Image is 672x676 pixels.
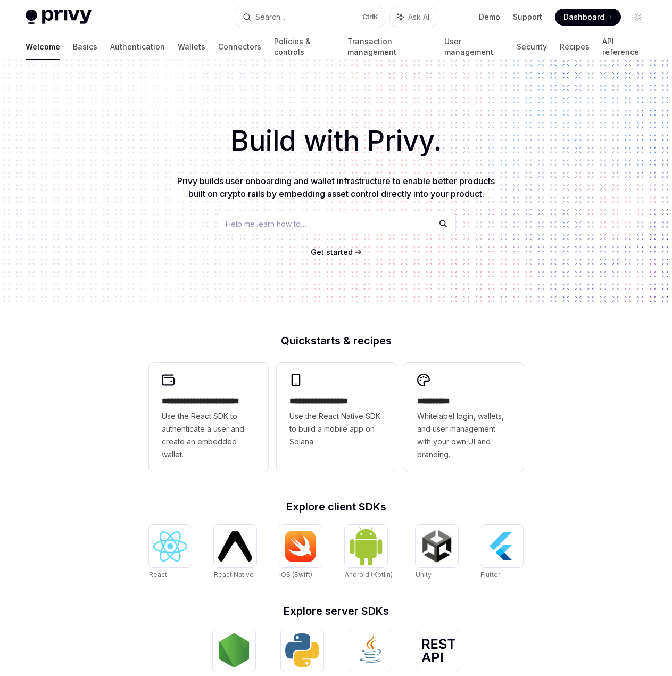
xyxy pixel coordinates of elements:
[362,13,378,21] span: Ctrl K
[110,34,165,60] a: Authentication
[408,12,429,22] span: Ask AI
[345,525,393,580] a: Android (Kotlin)Android (Kotlin)
[629,9,646,26] button: Toggle dark mode
[555,9,621,26] a: Dashboard
[513,12,542,22] a: Support
[149,335,524,346] h2: Quickstarts & recipes
[178,34,205,60] a: Wallets
[226,218,306,229] span: Help me learn how to…
[420,529,454,563] img: Unity
[279,525,322,580] a: iOS (Swift)iOS (Swift)
[289,410,383,448] span: Use the React Native SDK to build a mobile app on Solana.
[416,571,432,579] span: Unity
[480,571,500,579] span: Flutter
[404,363,524,472] a: **** *****Whitelabel login, wallets, and user management with your own UI and branding.
[149,571,167,579] span: React
[149,606,524,616] h2: Explore server SDKs
[153,531,187,562] img: React
[214,571,254,579] span: React Native
[480,525,523,580] a: FlutterFlutter
[560,34,590,60] a: Recipes
[353,633,387,667] img: Java
[277,363,396,472] a: **** **** **** ***Use the React Native SDK to build a mobile app on Solana.
[149,501,524,512] h2: Explore client SDKs
[177,176,495,199] span: Privy builds user onboarding and wallet infrastructure to enable better products built on crypto ...
[274,34,335,60] a: Policies & controls
[217,633,251,667] img: NodeJS
[162,410,255,461] span: Use the React SDK to authenticate a user and create an embedded wallet.
[26,34,60,60] a: Welcome
[345,571,393,579] span: Android (Kotlin)
[284,530,318,562] img: iOS (Swift)
[416,525,458,580] a: UnityUnity
[602,34,646,60] a: API reference
[421,639,455,662] img: REST API
[73,34,97,60] a: Basics
[311,248,353,257] span: Get started
[444,34,504,60] a: User management
[417,410,511,461] span: Whitelabel login, wallets, and user management with your own UI and branding.
[26,10,92,24] img: light logo
[517,34,547,60] a: Security
[485,529,519,563] img: Flutter
[349,526,383,566] img: Android (Kotlin)
[347,34,432,60] a: Transaction management
[285,633,319,667] img: Python
[311,247,353,258] a: Get started
[149,525,192,580] a: ReactReact
[390,7,437,27] button: Ask AI
[17,120,655,162] h1: Build with Privy.
[563,12,604,22] span: Dashboard
[218,34,261,60] a: Connectors
[255,11,285,23] div: Search...
[479,12,500,22] a: Demo
[214,525,256,580] a: React NativeReact Native
[235,7,384,27] button: Search...CtrlK
[279,571,312,579] span: iOS (Swift)
[218,531,252,561] img: React Native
